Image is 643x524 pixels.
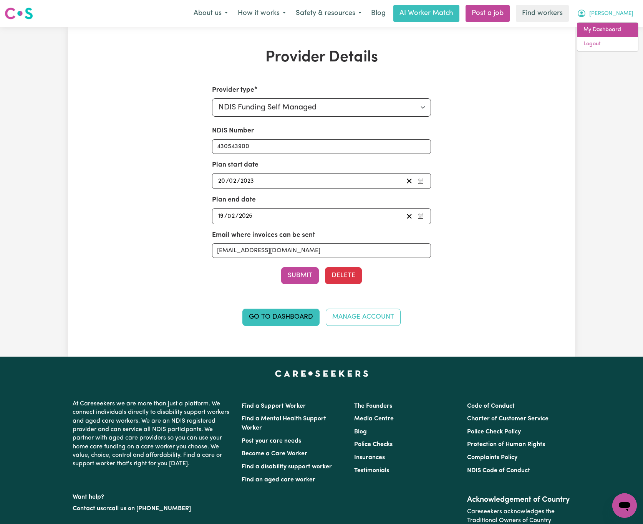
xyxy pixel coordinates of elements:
a: Complaints Policy [467,455,517,461]
span: 0 [229,178,233,184]
input: ---- [239,211,253,222]
a: call us on [PHONE_NUMBER] [109,506,191,512]
input: -- [218,211,224,222]
a: Blog [366,5,390,22]
a: Find workers [516,5,569,22]
a: Code of Conduct [467,403,515,409]
button: Delete [325,267,362,284]
a: AI Worker Match [393,5,459,22]
button: Clear plan start date [403,176,415,186]
p: At Careseekers we are more than just a platform. We connect individuals directly to disability su... [73,397,232,471]
span: / [237,178,240,185]
a: Careseekers logo [5,5,33,22]
a: Protection of Human Rights [467,441,545,448]
iframe: Button to launch messaging window [612,493,637,518]
input: e.g. nat.mc@myplanmanager.com.au [212,243,431,258]
a: Blog [354,429,367,435]
a: Logout [577,37,638,51]
button: Pick your plan end date [415,211,426,222]
a: Post a job [466,5,510,22]
a: Insurances [354,455,385,461]
span: / [226,178,229,185]
p: or [73,501,232,516]
a: Charter of Customer Service [467,416,549,422]
a: My Dashboard [577,23,638,37]
span: / [224,213,227,220]
button: About us [189,5,233,21]
button: Pick your plan start date [415,176,426,186]
input: -- [228,211,235,222]
label: Email where invoices can be sent [212,230,315,240]
img: Careseekers logo [5,7,33,20]
a: Find a Support Worker [242,403,306,409]
a: Find a disability support worker [242,464,332,470]
a: Police Check Policy [467,429,521,435]
a: Post your care needs [242,438,301,444]
button: Safety & resources [291,5,366,21]
button: How it works [233,5,291,21]
button: My Account [572,5,638,21]
a: Manage Account [326,309,401,326]
h2: Acknowledgement of Country [467,495,570,504]
div: My Account [577,22,638,52]
input: -- [229,176,237,186]
button: Submit [281,267,319,284]
label: Plan start date [212,160,259,170]
span: 0 [227,213,231,219]
a: Contact us [73,506,103,512]
a: Media Centre [354,416,394,422]
button: Clear plan end date [403,211,415,222]
label: Plan end date [212,195,256,205]
a: Find a Mental Health Support Worker [242,416,326,431]
span: / [235,213,239,220]
a: Find an aged care worker [242,477,315,483]
label: Provider type [212,85,254,95]
a: Go to Dashboard [242,309,320,326]
input: Enter your NDIS number [212,139,431,154]
p: Want help? [73,490,232,501]
a: Police Checks [354,441,393,448]
span: [PERSON_NAME] [589,10,633,18]
input: ---- [240,176,255,186]
label: NDIS Number [212,126,254,136]
a: The Founders [354,403,392,409]
a: Testimonials [354,468,389,474]
a: Careseekers home page [275,370,368,377]
a: NDIS Code of Conduct [467,468,530,474]
a: Become a Care Worker [242,451,307,457]
h1: Provider Details [157,48,486,67]
input: -- [218,176,226,186]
